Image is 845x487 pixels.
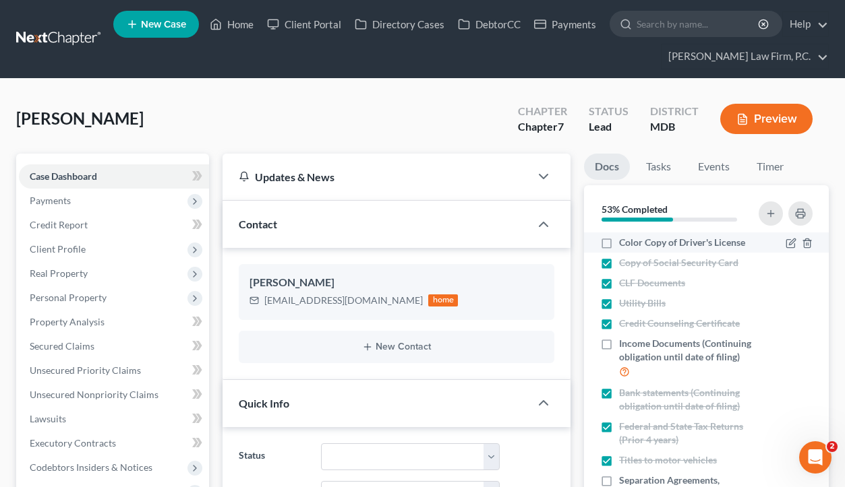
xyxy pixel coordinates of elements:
[264,294,423,307] div: [EMAIL_ADDRESS][DOMAIN_NAME]
[602,203,668,215] strong: 53% Completed
[30,316,105,327] span: Property Analysis
[19,431,209,455] a: Executory Contracts
[203,12,260,36] a: Home
[619,453,717,467] span: Titles to motor vehicles
[19,310,209,334] a: Property Analysis
[239,218,277,230] span: Contact
[827,441,838,452] span: 2
[619,420,756,447] span: Federal and State Tax Returns (Prior 4 years)
[30,292,107,303] span: Personal Property
[518,104,567,119] div: Chapter
[30,413,66,424] span: Lawsuits
[30,340,94,352] span: Secured Claims
[30,219,88,230] span: Credit Report
[30,195,71,206] span: Payments
[16,108,144,128] span: [PERSON_NAME]
[250,342,544,352] button: New Contact
[19,407,209,431] a: Lawsuits
[799,441,832,474] iframe: Intercom live chat
[589,119,629,135] div: Lead
[19,213,209,237] a: Credit Report
[746,154,794,180] a: Timer
[30,461,152,473] span: Codebtors Insiders & Notices
[619,296,666,310] span: Utility Bills
[19,334,209,358] a: Secured Claims
[30,170,97,182] span: Case Dashboard
[558,120,564,133] span: 7
[30,243,86,255] span: Client Profile
[650,104,699,119] div: District
[19,383,209,407] a: Unsecured Nonpriority Claims
[650,119,699,135] div: MDB
[720,104,813,134] button: Preview
[30,364,141,376] span: Unsecured Priority Claims
[527,12,603,36] a: Payments
[662,44,828,69] a: [PERSON_NAME] Law Firm, P.C.
[637,11,760,36] input: Search by name...
[619,236,745,249] span: Color Copy of Driver's License
[687,154,740,180] a: Events
[239,170,514,184] div: Updates & News
[239,397,289,410] span: Quick Info
[451,12,527,36] a: DebtorCC
[428,294,458,306] div: home
[250,275,544,291] div: [PERSON_NAME]
[619,276,685,290] span: CLF Documents
[348,12,451,36] a: Directory Cases
[518,119,567,135] div: Chapter
[584,154,630,180] a: Docs
[619,386,756,413] span: Bank statements (Continuing obligation until date of filing)
[30,389,158,400] span: Unsecured Nonpriority Claims
[141,20,186,30] span: New Case
[589,104,629,119] div: Status
[619,317,740,330] span: Credit Counseling Certificate
[260,12,348,36] a: Client Portal
[635,154,682,180] a: Tasks
[19,164,209,189] a: Case Dashboard
[30,267,88,279] span: Real Property
[30,437,116,449] span: Executory Contracts
[232,443,314,470] label: Status
[783,12,828,36] a: Help
[19,358,209,383] a: Unsecured Priority Claims
[619,337,756,364] span: Income Documents (Continuing obligation until date of filing)
[619,256,738,269] span: Copy of Social Security Card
